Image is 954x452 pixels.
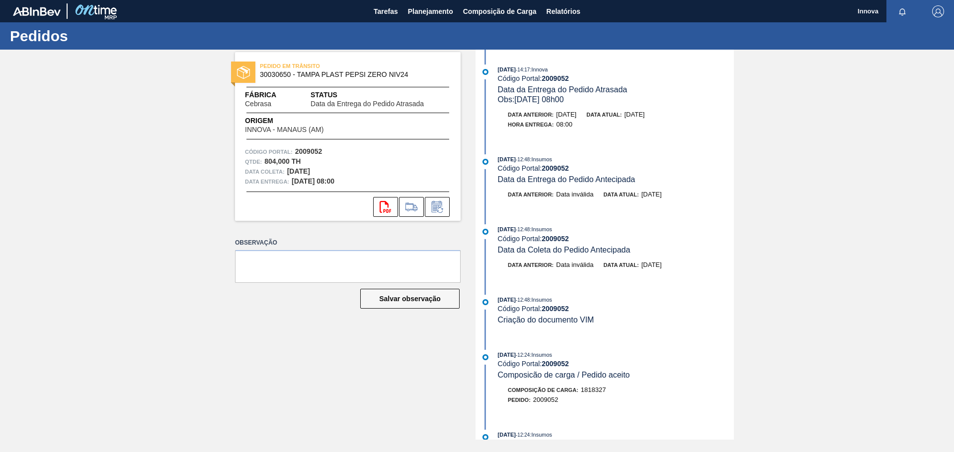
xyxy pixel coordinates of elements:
img: atual [482,159,488,165]
div: Código Portal: [498,360,734,368]
span: Data atual: [603,262,638,268]
span: Código Portal: [245,147,293,157]
span: Data entrega: [245,177,289,187]
strong: 2009052 [542,360,569,368]
span: Data anterior: [508,192,554,197]
span: : Insumos [530,226,552,232]
span: Composição de Carga [463,5,537,17]
span: Fábrica [245,90,303,100]
span: - 12:48 [516,157,530,162]
span: Relatórios [547,5,580,17]
span: INNOVA - MANAUS (AM) [245,126,323,133]
span: Data da Coleta do Pedido Antecipada [498,246,631,254]
span: Obs: [DATE] 08h00 [498,95,564,104]
span: Data inválida [556,191,593,198]
div: Abrir arquivo PDF [373,197,398,217]
span: [DATE] [641,191,662,198]
label: Observação [235,236,461,250]
img: TNhmsLtSVTkK8tSr43FrP2fwEKptu5GPRR3wAAAABJRU5ErkJggg== [13,7,61,16]
span: 08:00 [556,121,573,128]
img: atual [482,229,488,235]
span: [DATE] [624,111,644,118]
span: [DATE] [498,226,516,232]
span: - 12:24 [516,432,530,438]
span: 30030650 - TAMPA PLAST PEPSI ZERO NIV24 [260,71,440,78]
span: [DATE] [498,352,516,358]
img: status [237,66,250,79]
img: Logout [932,5,944,17]
strong: 2009052 [542,164,569,172]
span: Hora Entrega : [508,122,554,128]
span: Composição de Carga : [508,387,578,393]
span: - 12:48 [516,297,530,303]
h1: Pedidos [10,30,186,42]
span: : Insumos [530,352,552,358]
span: Qtde : [245,157,262,167]
span: 1818327 [581,386,606,393]
span: [DATE] [556,111,576,118]
strong: 804,000 TH [264,157,301,165]
div: Código Portal: [498,235,734,243]
span: 2009052 [533,396,558,403]
button: Salvar observação [360,289,460,309]
span: Data da Entrega do Pedido Atrasada [311,100,424,108]
span: : Insumos [530,297,552,303]
span: [DATE] [641,261,662,268]
span: [DATE] [498,156,516,162]
strong: 2009052 [542,74,569,82]
strong: [DATE] [287,167,310,175]
div: Código Portal: [498,164,734,172]
button: Notificações [886,4,918,18]
span: PEDIDO EM TRÂNSITO [260,61,399,71]
img: atual [482,69,488,75]
span: : Insumos [530,156,552,162]
span: Origem [245,116,352,126]
span: [DATE] [498,297,516,303]
span: Data inválida [556,261,593,268]
div: Código Portal: [498,74,734,82]
span: Pedido : [508,397,531,403]
span: Data da Entrega do Pedido Atrasada [498,85,628,94]
span: Data coleta: [245,167,285,177]
span: Data atual: [603,192,638,197]
span: Planejamento [408,5,453,17]
span: : Innova [530,66,548,72]
div: Ir para Composição de Carga [399,197,424,217]
span: Cebrasa [245,100,271,108]
div: Informar alteração no pedido [425,197,450,217]
span: Composicão de carga / Pedido aceito [498,371,630,379]
span: - 14:17 [516,67,530,72]
span: Data anterior: [508,262,554,268]
img: atual [482,354,488,360]
strong: 2009052 [295,147,322,155]
span: [DATE] [498,432,516,438]
strong: 2009052 [542,235,569,243]
span: Data anterior: [508,112,554,118]
strong: [DATE] 08:00 [292,177,334,185]
span: Criação do documento VIM [498,316,594,324]
span: Data atual: [586,112,622,118]
span: - 12:24 [516,352,530,358]
span: Data da Entrega do Pedido Antecipada [498,175,636,184]
span: Status [311,90,451,100]
span: Tarefas [374,5,398,17]
strong: 2009052 [542,305,569,313]
div: Código Portal: [498,305,734,313]
span: [DATE] [498,66,516,72]
img: atual [482,299,488,305]
img: atual [482,434,488,440]
span: - 12:48 [516,227,530,232]
span: : Insumos [530,432,552,438]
